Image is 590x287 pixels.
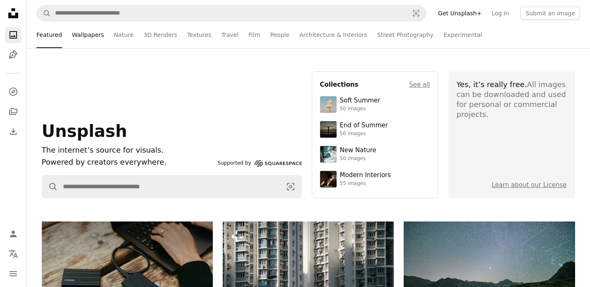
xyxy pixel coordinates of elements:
[5,5,22,23] a: Home — Unsplash
[223,273,394,280] a: Tall apartment buildings with many windows and balconies.
[5,46,22,63] a: Illustrations
[36,5,426,22] form: Find visuals sitewide
[221,22,238,48] a: Travel
[72,22,104,48] a: Wallpapers
[320,96,337,113] img: premium_photo-1749544311043-3a6a0c8d54af
[457,80,567,119] div: All images can be downloaded and used for personal or commercial projects.
[320,96,430,113] a: Soft Summer50 images
[280,175,301,198] button: Visual search
[320,146,430,163] a: New Nature50 images
[443,22,482,48] a: Experimental
[320,171,430,187] a: Modern Interiors55 images
[320,146,337,163] img: premium_photo-1755037089989-422ee333aef9
[320,171,337,187] img: premium_photo-1747189286942-bc91257a2e39
[42,175,302,198] form: Find visuals sitewide
[5,226,22,242] a: Log in / Sign up
[340,180,391,187] div: 55 images
[42,144,214,156] h1: The internet’s source for visuals.
[42,175,58,198] button: Search Unsplash
[433,7,486,20] a: Get Unsplash+
[270,22,290,48] a: People
[42,156,214,168] p: Powered by creators everywhere.
[340,171,391,180] div: Modern Interiors
[340,97,380,105] div: Soft Summer
[340,122,388,130] div: End of Summer
[5,103,22,120] a: Collections
[5,123,22,140] a: Download History
[340,131,388,137] div: 50 images
[486,7,514,20] a: Log in
[5,27,22,43] a: Photos
[492,181,567,189] a: Learn about our License
[299,22,367,48] a: Architecture & Interiors
[340,156,376,162] div: 50 images
[320,121,430,138] a: End of Summer50 images
[37,5,51,21] button: Search Unsplash
[218,158,302,168] a: Supported by
[5,83,22,100] a: Explore
[340,146,376,155] div: New Nature
[144,22,177,48] a: 3D Renders
[42,122,127,141] span: Unsplash
[248,22,260,48] a: Film
[187,22,212,48] a: Textures
[520,7,580,20] button: Submit an image
[457,80,527,89] span: Yes, it’s really free.
[5,246,22,262] button: Language
[404,275,575,282] a: Starry night sky over a calm mountain lake
[114,22,133,48] a: Nature
[320,121,337,138] img: premium_photo-1754398386796-ea3dec2a6302
[377,22,433,48] a: Street Photography
[409,80,430,90] a: See all
[5,265,22,282] button: Menu
[406,5,426,21] button: Visual search
[320,80,359,90] h4: Collections
[42,275,213,282] a: Person using laptop with external hard drives nearby
[340,106,380,112] div: 50 images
